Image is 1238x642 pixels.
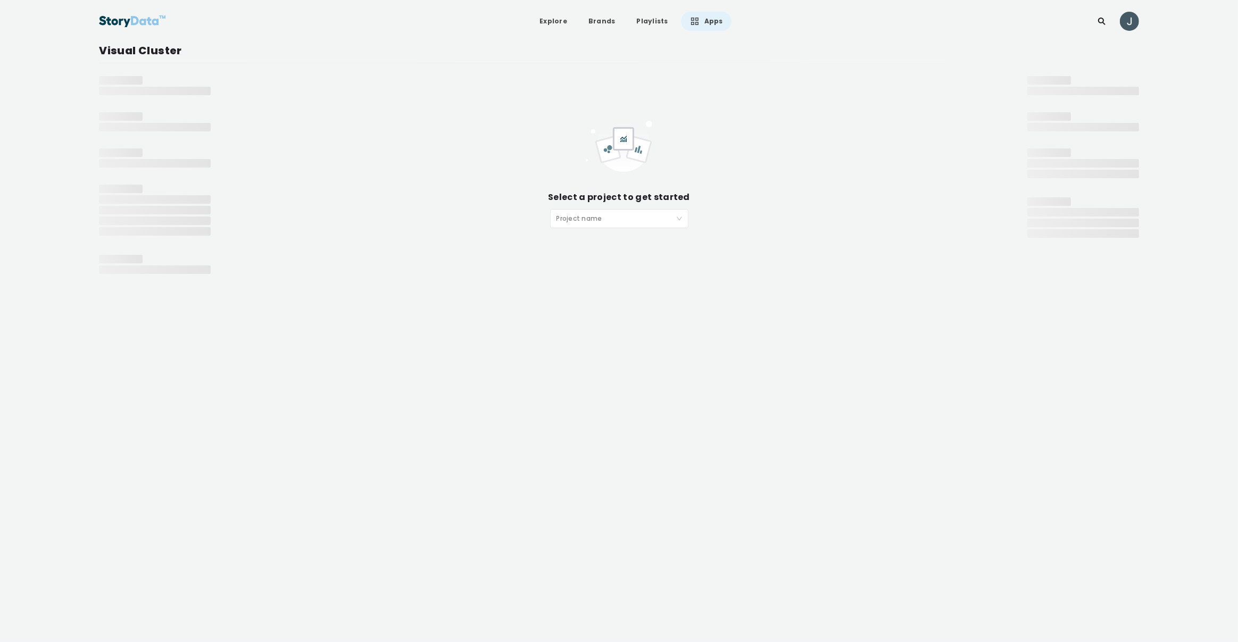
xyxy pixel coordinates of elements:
[99,12,166,31] img: StoryData Logo
[586,119,653,172] img: empty_project-ae3004c6.svg
[531,12,576,31] a: Explore
[681,12,732,31] a: Apps
[548,191,690,204] div: Select a project to get started
[1120,12,1139,31] img: ACg8ocL4n2a6OBrbNl1cRdhqILMM1PVwDnCTNMmuJZ_RnCAKJCOm-A=s96-c
[99,43,1139,59] div: Visual Cluster
[580,12,624,31] a: Brands
[628,12,677,31] a: Playlists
